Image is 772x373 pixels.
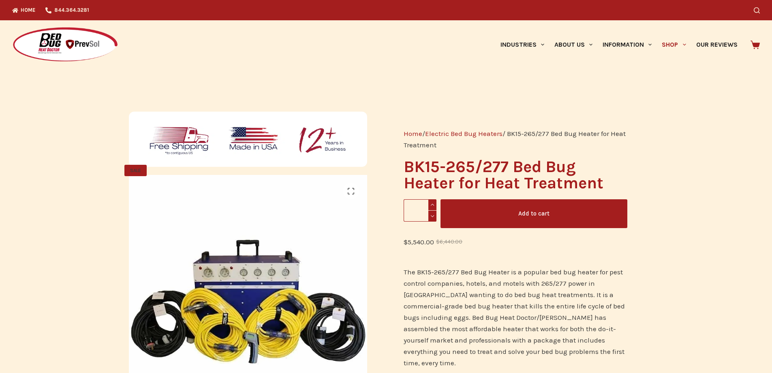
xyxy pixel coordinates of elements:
bdi: 5,540.00 [404,238,434,246]
nav: Breadcrumb [404,128,627,151]
a: Industries [495,20,549,69]
button: Search [754,7,760,13]
span: SALE [124,165,147,176]
a: About Us [549,20,597,69]
a: Information [598,20,657,69]
a: Comparable to the VersaPro, the BK15-265/277 bed bug heater consistently provides 140 degrees of ... [367,290,606,298]
span: $ [404,238,408,246]
button: Add to cart [441,199,627,228]
a: View full-screen image gallery [343,183,359,199]
img: Prevsol/Bed Bug Heat Doctor [12,27,118,63]
h1: BK15-265/277 Bed Bug Heater for Heat Treatment [404,159,627,191]
p: The BK15-265/277 Bed Bug Heater is a popular bed bug heater for pest control companies, hotels, a... [404,266,627,369]
a: Shop [657,20,691,69]
input: Product quantity [404,199,436,222]
span: $ [436,239,440,245]
a: Our Reviews [691,20,742,69]
a: Electric Bed Bug Heaters [425,129,503,138]
nav: Primary [495,20,742,69]
a: Home [404,129,422,138]
a: BK15-265/277 package designed specifically for hotels with 265/277 power PTACS, treats up to 650 ... [129,290,368,298]
bdi: 6,440.00 [436,239,462,245]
